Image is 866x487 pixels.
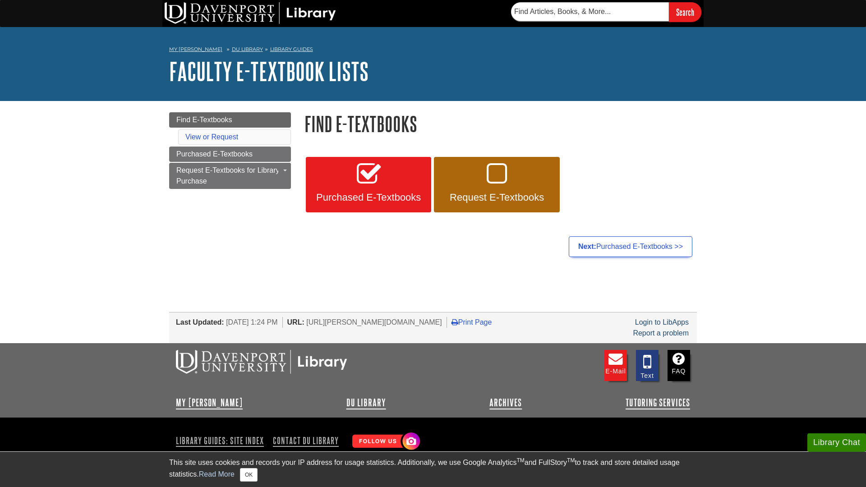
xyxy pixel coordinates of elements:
[185,133,238,141] a: View or Request
[451,318,458,326] i: Print Page
[304,112,697,135] h1: Find E-Textbooks
[451,318,492,326] a: Print Page
[668,350,690,381] a: FAQ
[626,397,690,408] a: Tutoring Services
[441,192,553,203] span: Request E-Textbooks
[633,329,689,337] a: Report a problem
[176,150,253,158] span: Purchased E-Textbooks
[511,2,701,22] form: Searches DU Library's articles, books, and more
[169,46,222,53] a: My [PERSON_NAME]
[578,243,596,250] strong: Next:
[516,457,524,464] sup: TM
[169,163,291,189] a: Request E-Textbooks for Library Purchase
[669,2,701,22] input: Search
[569,236,692,257] a: Next:Purchased E-Textbooks >>
[199,470,235,478] a: Read More
[489,397,522,408] a: Archives
[807,433,866,452] button: Library Chat
[636,350,659,381] a: Text
[240,468,258,482] button: Close
[348,429,422,455] img: Follow Us! Instagram
[176,433,267,448] a: Library Guides: Site Index
[306,157,431,213] a: Purchased E-Textbooks
[176,116,232,124] span: Find E-Textbooks
[604,350,627,381] a: E-mail
[346,397,386,408] a: DU Library
[434,157,559,213] a: Request E-Textbooks
[169,457,697,482] div: This site uses cookies and records your IP address for usage statistics. Additionally, we use Goo...
[635,318,689,326] a: Login to LibApps
[176,318,224,326] span: Last Updated:
[169,112,291,128] a: Find E-Textbooks
[176,166,280,185] span: Request E-Textbooks for Library Purchase
[169,147,291,162] a: Purchased E-Textbooks
[176,350,347,373] img: DU Libraries
[169,112,291,189] div: Guide Page Menu
[165,2,336,24] img: DU Library
[270,46,313,52] a: Library Guides
[567,457,575,464] sup: TM
[269,433,342,448] a: Contact DU Library
[176,397,243,408] a: My [PERSON_NAME]
[313,192,424,203] span: Purchased E-Textbooks
[169,57,369,85] a: Faculty E-Textbook Lists
[169,43,697,58] nav: breadcrumb
[306,318,442,326] span: [URL][PERSON_NAME][DOMAIN_NAME]
[232,46,263,52] a: DU Library
[287,318,304,326] span: URL:
[511,2,669,21] input: Find Articles, Books, & More...
[226,318,277,326] span: [DATE] 1:24 PM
